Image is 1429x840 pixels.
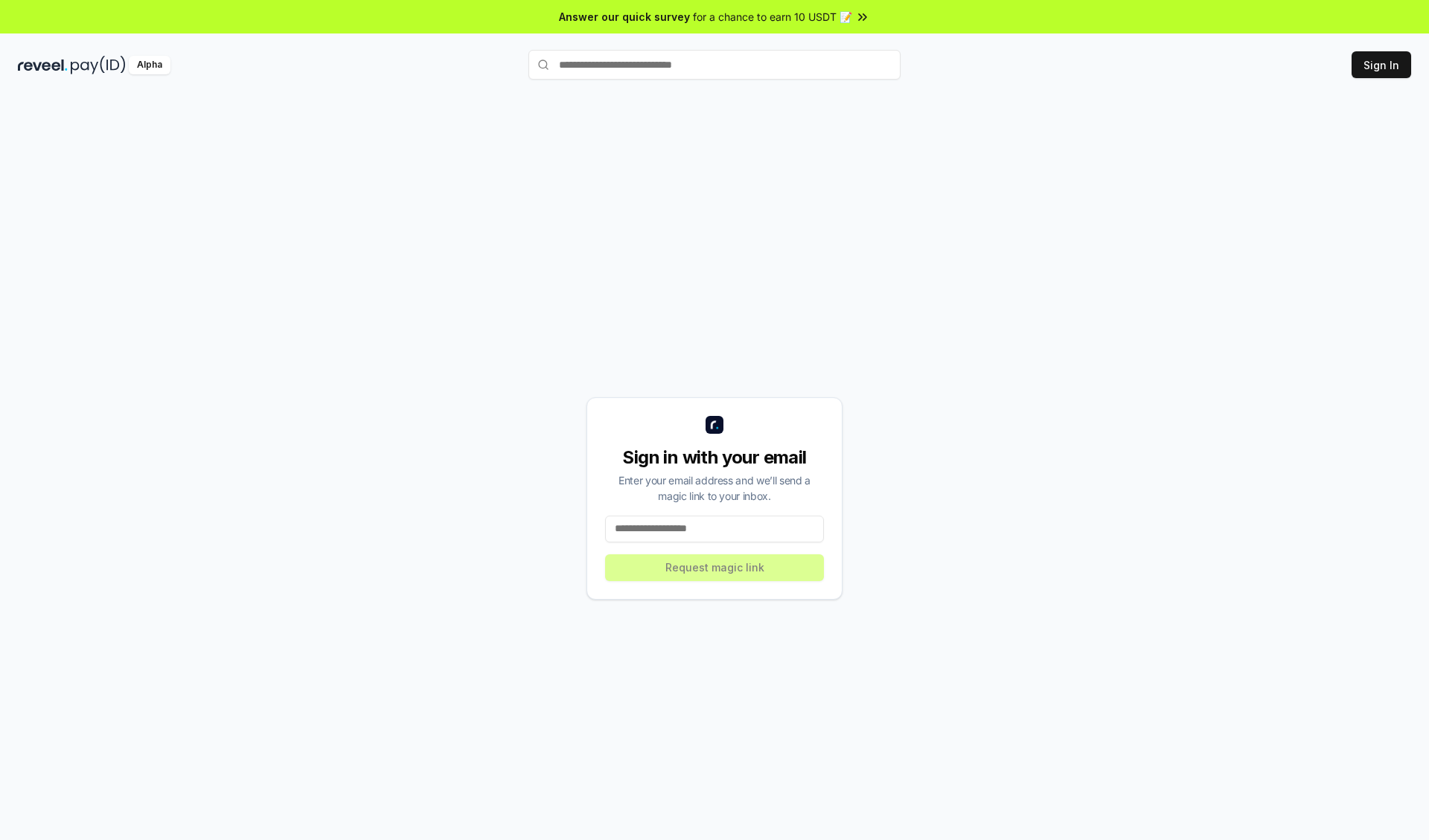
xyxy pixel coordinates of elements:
button: Sign In [1352,51,1411,78]
div: Sign in with your email [605,446,824,469]
span: for a chance to earn 10 USDT 📝 [693,9,852,25]
div: Enter your email address and we’ll send a magic link to your inbox. [605,472,824,504]
img: logo_small [706,416,723,434]
span: Answer our quick survey [559,9,690,25]
div: Alpha [129,56,170,74]
img: reveel_dark [18,56,68,74]
img: pay_id [71,56,126,74]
